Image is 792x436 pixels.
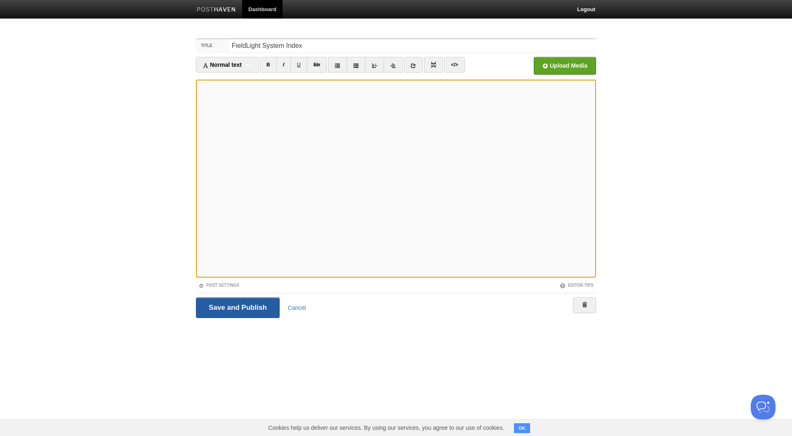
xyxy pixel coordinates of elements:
iframe: Help Scout Beacon - Open [751,395,775,420]
a: U [290,57,307,73]
a: Post Settings [198,283,239,288]
del: Str [313,62,321,68]
a: Cancel [288,304,306,311]
a: Editor Tips [560,283,594,288]
span: Cookies help us deliver our services. By using our services, you agree to our use of cookies. [260,420,512,436]
img: pagebreak-icon.png [431,62,436,68]
span: Normal text [203,61,242,68]
a: </> [444,57,464,73]
a: Str [307,57,327,73]
input: Save and Publish [196,297,280,318]
a: I [276,57,291,73]
label: Title [196,39,229,52]
img: Posthaven-bar [197,7,236,13]
button: OK [514,423,530,433]
a: B [260,57,277,73]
